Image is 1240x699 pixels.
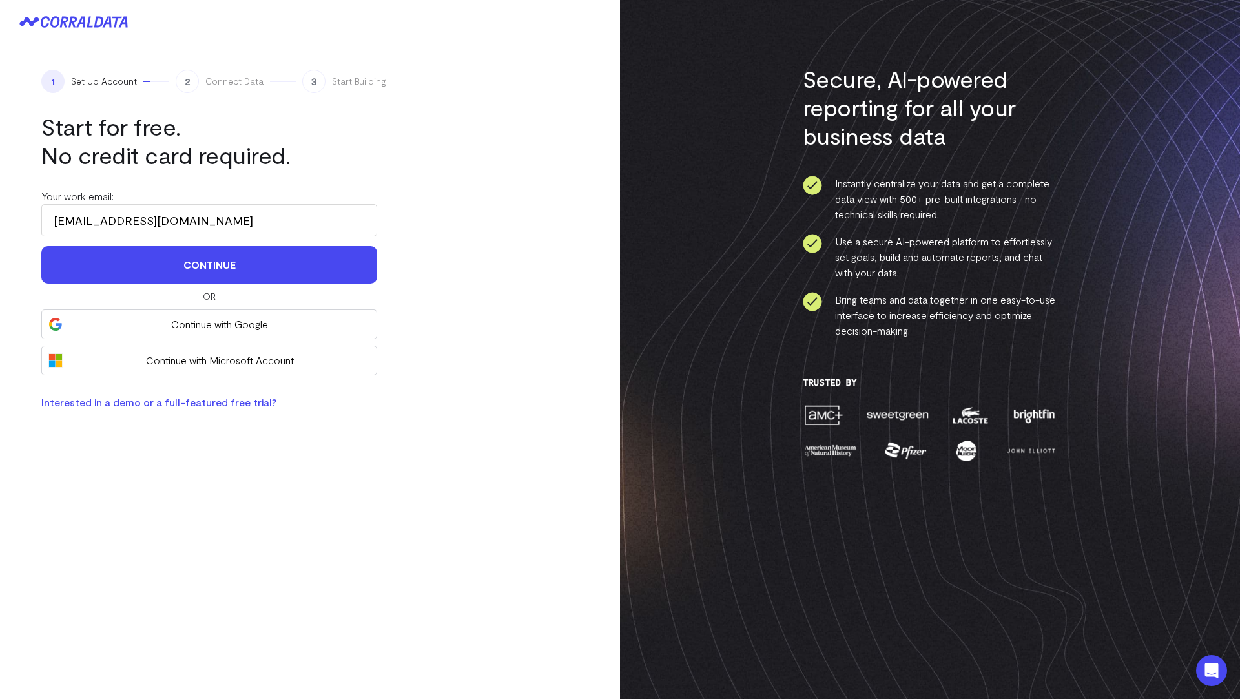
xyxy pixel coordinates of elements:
[71,75,137,88] span: Set Up Account
[69,353,370,368] span: Continue with Microsoft Account
[203,290,216,303] span: Or
[176,70,199,93] span: 2
[41,396,276,408] a: Interested in a demo or a full-featured free trial?
[332,75,386,88] span: Start Building
[69,317,370,332] span: Continue with Google
[41,346,377,375] button: Continue with Microsoft Account
[41,112,377,169] h1: Start for free. No credit card required.
[41,190,114,202] label: Your work email:
[205,75,263,88] span: Connect Data
[803,377,1058,388] h3: Trusted By
[41,204,377,236] input: Enter your work email address
[803,292,1058,339] li: Bring teams and data together in one easy-to-use interface to increase efficiency and optimize de...
[302,70,325,93] span: 3
[803,176,1058,222] li: Instantly centralize your data and get a complete data view with 500+ pre-built integrations—no t...
[803,234,1058,280] li: Use a secure AI-powered platform to effortlessly set goals, build and automate reports, and chat ...
[41,309,377,339] button: Continue with Google
[41,70,65,93] span: 1
[803,65,1058,150] h3: Secure, AI-powered reporting for all your business data
[1196,655,1227,686] div: Open Intercom Messenger
[41,246,377,284] button: Continue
